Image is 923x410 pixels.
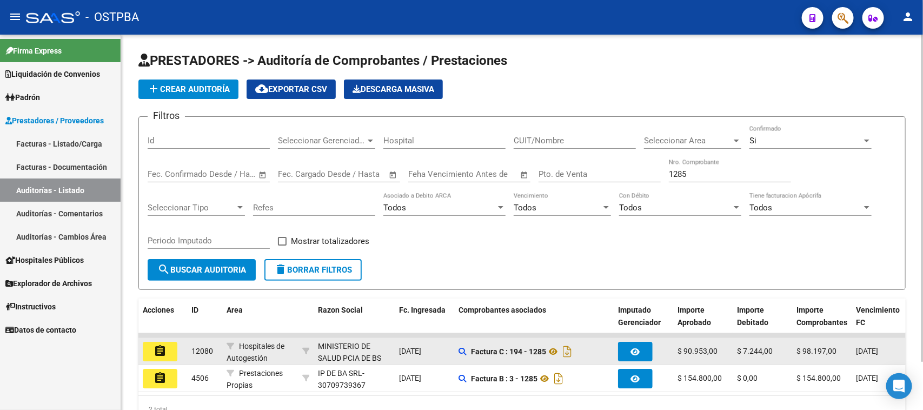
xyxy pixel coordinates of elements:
span: Area [227,306,243,314]
datatable-header-cell: Razon Social [314,299,395,346]
span: $ 7.244,00 [737,347,773,355]
i: Descargar documento [552,370,566,387]
span: Explorador de Archivos [5,277,92,289]
span: Comprobantes asociados [459,306,546,314]
span: [DATE] [856,347,878,355]
datatable-header-cell: Vencimiento FC [852,299,911,346]
mat-icon: search [157,263,170,276]
button: Descarga Masiva [344,80,443,99]
span: Descarga Masiva [353,84,434,94]
input: End date [192,169,245,179]
button: Open calendar [257,169,269,181]
span: Todos [619,203,642,213]
span: Datos de contacto [5,324,76,336]
span: Importe Aprobado [678,306,711,327]
span: Importe Debitado [737,306,768,327]
button: Open calendar [387,169,400,181]
input: End date [323,169,375,179]
strong: Factura B : 3 - 1285 [471,374,537,383]
span: $ 90.953,00 [678,347,718,355]
span: Instructivos [5,301,56,313]
h3: Filtros [148,108,185,123]
span: $ 98.197,00 [796,347,836,355]
button: Borrar Filtros [264,259,362,281]
datatable-header-cell: Area [222,299,298,346]
span: Imputado Gerenciador [618,306,661,327]
mat-icon: assignment [154,372,167,385]
div: IP DE BA SRL [318,367,362,380]
span: Razon Social [318,306,363,314]
datatable-header-cell: Importe Aprobado [673,299,733,346]
datatable-header-cell: Importe Debitado [733,299,792,346]
button: Crear Auditoría [138,80,238,99]
span: Liquidación de Convenios [5,68,100,80]
span: Todos [514,203,536,213]
span: Borrar Filtros [274,265,352,275]
datatable-header-cell: Imputado Gerenciador [614,299,673,346]
div: - 30709739367 [318,367,390,390]
strong: Factura C : 194 - 1285 [471,347,546,356]
span: Exportar CSV [255,84,327,94]
div: Open Intercom Messenger [886,373,912,399]
span: Hospitales de Autogestión [227,342,284,363]
span: Importe Comprobantes [796,306,847,327]
span: Prestaciones Propias [227,369,283,390]
span: [DATE] [399,374,421,382]
i: Descargar documento [560,343,574,360]
span: PRESTADORES -> Auditoría de Comprobantes / Prestaciones [138,53,507,68]
span: [DATE] [399,347,421,355]
span: Si [749,136,756,146]
span: Acciones [143,306,174,314]
span: $ 0,00 [737,374,758,382]
span: Padrón [5,91,40,103]
span: Firma Express [5,45,62,57]
span: - OSTPBA [85,5,139,29]
button: Exportar CSV [247,80,336,99]
span: 12080 [191,347,213,355]
span: Buscar Auditoria [157,265,246,275]
mat-icon: menu [9,10,22,23]
span: Fc. Ingresada [399,306,446,314]
datatable-header-cell: Importe Comprobantes [792,299,852,346]
span: Todos [383,203,406,213]
datatable-header-cell: ID [187,299,222,346]
mat-icon: cloud_download [255,82,268,95]
span: ID [191,306,198,314]
span: Vencimiento FC [856,306,900,327]
div: MINISTERIO DE SALUD PCIA DE BS AS [318,340,390,377]
span: [DATE] [856,374,878,382]
app-download-masive: Descarga masiva de comprobantes (adjuntos) [344,80,443,99]
span: Seleccionar Area [644,136,732,146]
mat-icon: delete [274,263,287,276]
datatable-header-cell: Comprobantes asociados [454,299,614,346]
datatable-header-cell: Acciones [138,299,187,346]
mat-icon: assignment [154,345,167,358]
datatable-header-cell: Fc. Ingresada [395,299,454,346]
button: Buscar Auditoria [148,259,256,281]
span: Crear Auditoría [147,84,230,94]
span: Seleccionar Tipo [148,203,235,213]
span: Todos [749,203,772,213]
span: Hospitales Públicos [5,254,84,266]
input: Start date [278,169,313,179]
div: - 30626983398 [318,340,390,363]
input: Start date [148,169,183,179]
mat-icon: person [901,10,914,23]
button: Open calendar [519,169,531,181]
span: $ 154.800,00 [796,374,841,382]
span: Prestadores / Proveedores [5,115,104,127]
span: $ 154.800,00 [678,374,722,382]
span: Seleccionar Gerenciador [278,136,366,146]
span: 4506 [191,374,209,382]
span: Mostrar totalizadores [291,235,369,248]
mat-icon: add [147,82,160,95]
